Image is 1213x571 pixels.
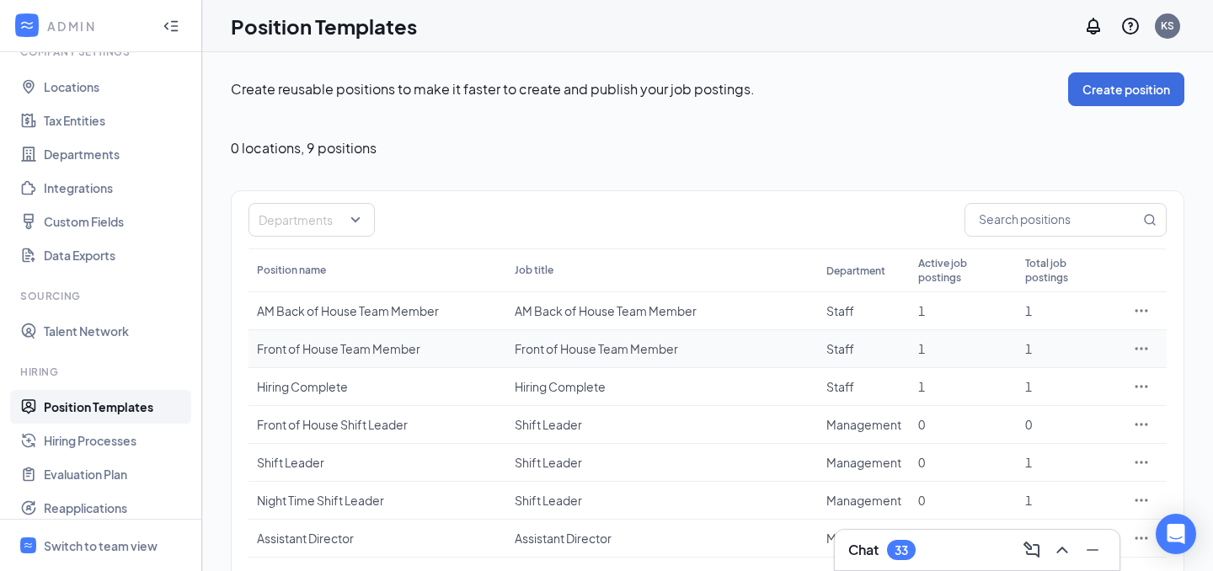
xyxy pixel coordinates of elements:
svg: Ellipses [1133,416,1150,433]
div: Front of House Team Member [257,340,498,357]
svg: WorkstreamLogo [23,540,34,551]
svg: WorkstreamLogo [19,17,35,34]
div: Front of House Team Member [515,340,810,357]
button: Create position [1068,72,1184,106]
td: Management [818,520,910,558]
div: Shift Leader [515,492,810,509]
a: Tax Entities [44,104,188,137]
div: Shift Leader [257,454,498,471]
td: Management [818,444,910,482]
div: 1 [1025,454,1108,471]
div: 1 [918,378,1008,395]
button: ChevronUp [1049,536,1076,563]
h1: Position Templates [231,12,417,40]
button: ComposeMessage [1018,536,1045,563]
div: Hiring Complete [515,378,810,395]
div: AM Back of House Team Member [515,302,810,319]
div: Hiring Complete [257,378,498,395]
svg: Ellipses [1133,340,1150,357]
svg: Ellipses [1133,454,1150,471]
th: Total job postings [1017,248,1116,292]
svg: Ellipses [1133,530,1150,547]
th: Active job postings [910,248,1017,292]
div: Night Time Shift Leader [257,492,498,509]
td: Staff [818,368,910,406]
input: Search positions [965,204,1140,236]
div: Sourcing [20,289,184,303]
div: Open Intercom Messenger [1156,514,1196,554]
div: 0 [1025,416,1108,433]
div: Shift Leader [515,416,810,433]
td: Staff [818,292,910,330]
a: Talent Network [44,314,188,348]
span: Job title [515,264,553,276]
td: Staff [818,330,910,368]
div: 1 [1025,302,1108,319]
a: Data Exports [44,238,188,272]
td: Management [818,482,910,520]
div: 0 [918,454,1008,471]
div: ADMIN [47,18,147,35]
a: Custom Fields [44,205,188,238]
div: AM Back of House Team Member [257,302,498,319]
a: Locations [44,70,188,104]
svg: Ellipses [1133,378,1150,395]
div: 1 [918,302,1008,319]
th: Department [818,248,910,292]
div: Assistant Director [257,530,498,547]
a: Hiring Processes [44,424,188,457]
svg: ComposeMessage [1022,540,1042,560]
div: Hiring [20,365,184,379]
svg: Ellipses [1133,492,1150,509]
svg: Ellipses [1133,302,1150,319]
div: Assistant Director [515,530,810,547]
button: Minimize [1079,536,1106,563]
a: Evaluation Plan [44,457,188,491]
div: 1 [1025,492,1108,509]
div: 1 [918,340,1008,357]
td: Management [818,406,910,444]
div: KS [1161,19,1174,33]
a: Integrations [44,171,188,205]
a: Reapplications [44,491,188,525]
div: 0 [918,416,1008,433]
svg: ChevronUp [1052,540,1072,560]
svg: Minimize [1082,540,1103,560]
svg: Notifications [1083,16,1103,36]
div: 1 [1025,340,1108,357]
span: Position name [257,264,326,276]
p: Create reusable positions to make it faster to create and publish your job postings. [231,80,1068,99]
span: 0 locations , 9 positions [231,140,377,157]
svg: MagnifyingGlass [1143,213,1157,227]
div: Front of House Shift Leader [257,416,498,433]
a: Departments [44,137,188,171]
div: Switch to team view [44,537,158,554]
h3: Chat [848,541,879,559]
div: 33 [895,543,908,558]
svg: Collapse [163,18,179,35]
a: Position Templates [44,390,188,424]
div: 0 [918,492,1008,509]
svg: QuestionInfo [1120,16,1141,36]
div: 1 [1025,378,1108,395]
div: Shift Leader [515,454,810,471]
